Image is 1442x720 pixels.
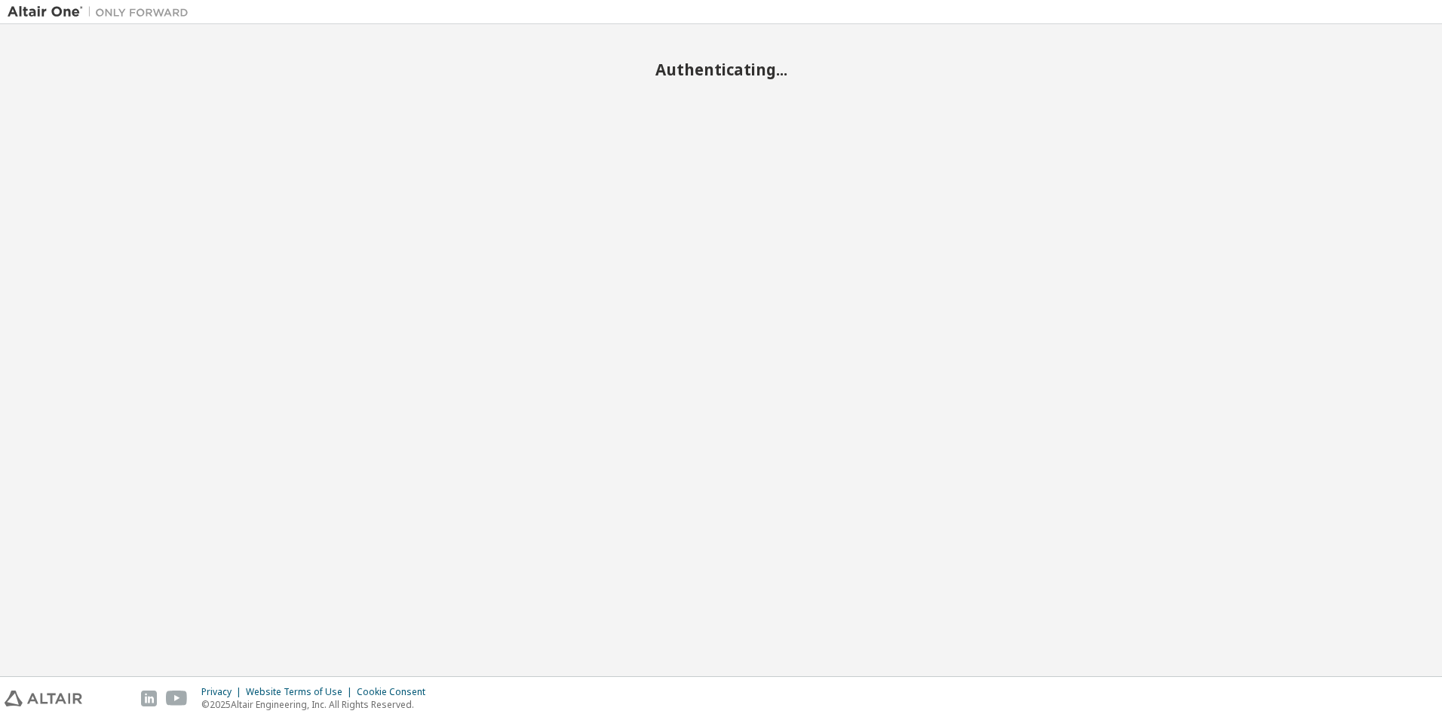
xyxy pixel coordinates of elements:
[201,686,246,698] div: Privacy
[357,686,434,698] div: Cookie Consent
[8,5,196,20] img: Altair One
[246,686,357,698] div: Website Terms of Use
[5,691,82,706] img: altair_logo.svg
[201,698,434,711] p: © 2025 Altair Engineering, Inc. All Rights Reserved.
[166,691,188,706] img: youtube.svg
[8,60,1434,79] h2: Authenticating...
[141,691,157,706] img: linkedin.svg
